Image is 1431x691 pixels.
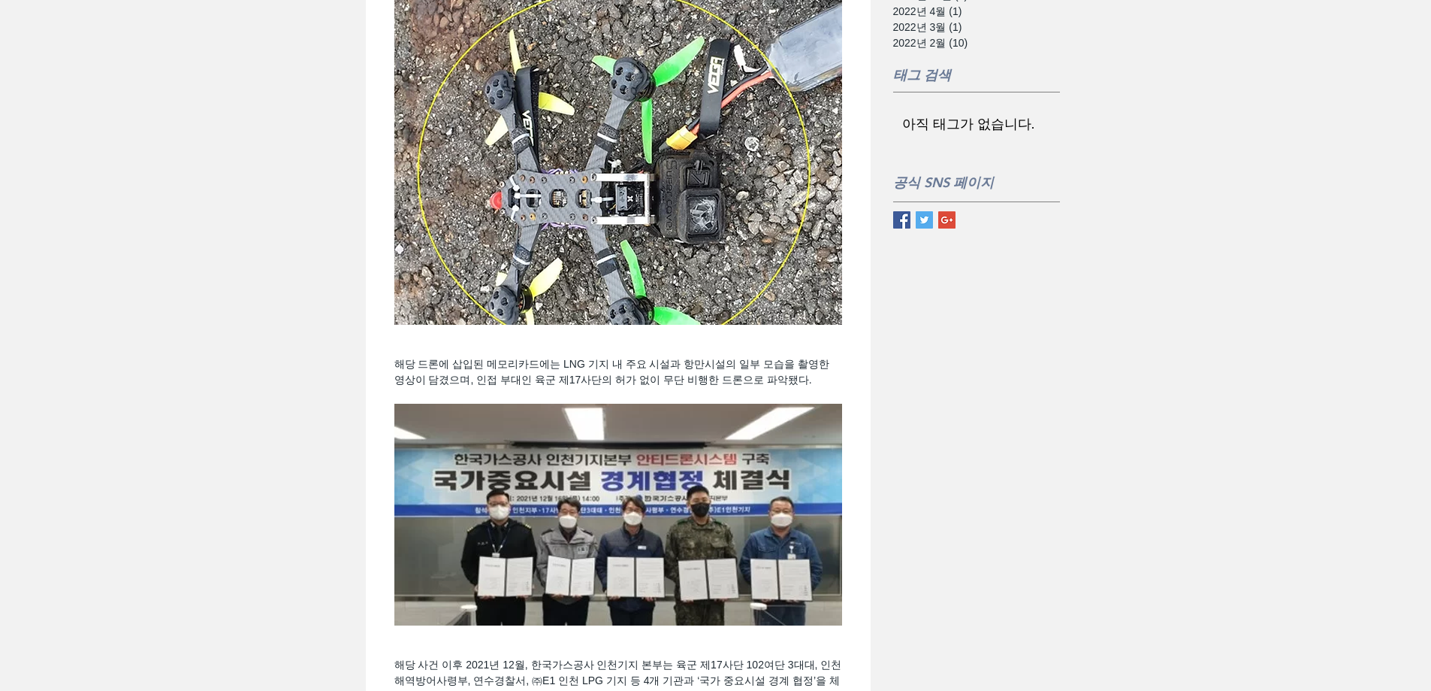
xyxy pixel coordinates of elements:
span: 2022년 2월 [893,35,968,51]
nav: 태그 [893,97,1060,151]
span: (1) [949,5,962,17]
img: Twitter Basic Square [916,211,933,229]
span: (1) [949,21,962,33]
span: (10) [949,37,968,49]
span: 2022년 4월 [893,4,962,20]
a: 2022년 3월 [893,20,1051,35]
ul: SNS 모음 [893,211,956,229]
a: 2022년 4월 [893,4,1051,20]
span: 공식 SNS 페이지 [893,174,994,191]
span: 2022년 3월 [893,20,962,35]
span: 태그 검색 [893,66,951,83]
img: Facebook Basic Square [893,211,910,229]
span: 해당 드론에 삽입된 메모리카드에는 LNG 기지 내 주요 시설과 항만시설의 일부 모습을 촬영한 영상이 담겼으며, 인접 부대인 육군 제17사단의 허가 없이 무단 비행한 드론으로 ... [394,358,832,386]
li: 아직 태그가 없습니다. [902,117,1035,131]
a: 2022년 2월 [893,35,1051,51]
img: Google+ Basic Square [938,211,956,229]
iframe: Wix Chat [1153,217,1431,691]
img: ree [394,404,842,626]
